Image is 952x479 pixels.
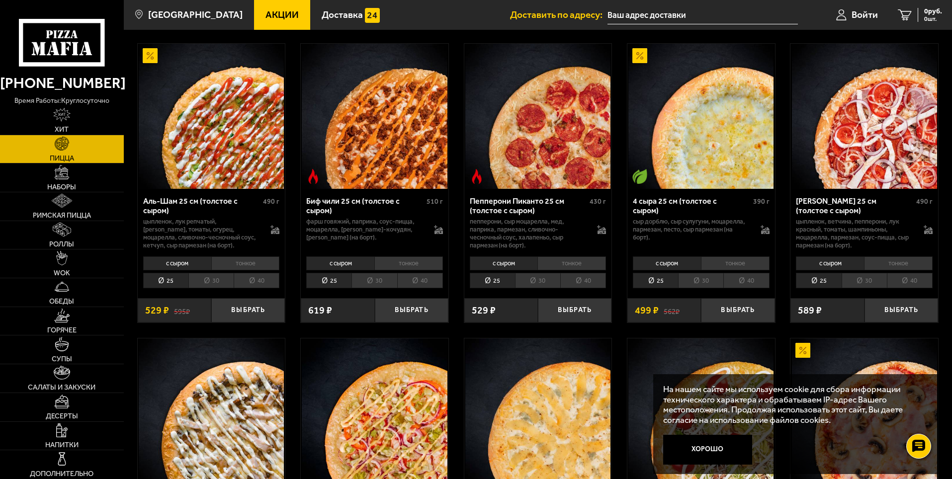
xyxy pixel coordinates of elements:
[472,306,496,316] span: 529 ₽
[50,155,74,161] span: Пицца
[211,256,280,270] li: тонкое
[635,306,659,316] span: 499 ₽
[46,412,78,419] span: Десерты
[143,273,188,288] li: 25
[795,343,810,358] img: Акционный
[924,8,942,15] span: 0 руб.
[852,10,878,19] span: Войти
[365,8,380,23] img: 15daf4d41897b9f0e9f617042186c801.svg
[54,269,70,276] span: WOK
[464,44,612,189] a: Острое блюдоПепперони Пиканто 25 см (толстое с сыром)
[632,169,647,184] img: Вегетарианское блюдо
[798,306,822,316] span: 589 ₽
[470,196,588,215] div: Пепперони Пиканто 25 см (толстое с сыром)
[45,441,79,448] span: Напитки
[302,44,447,189] img: Биф чили 25 см (толстое с сыром)
[306,273,351,288] li: 25
[30,470,93,477] span: Дополнительно
[49,298,74,305] span: Обеды
[607,6,798,24] input: Ваш адрес доставки
[842,273,887,288] li: 30
[145,306,169,316] span: 529 ₽
[633,256,701,270] li: с сыром
[628,44,774,189] img: 4 сыра 25 см (толстое с сыром)
[322,10,363,19] span: Доставка
[664,306,680,316] s: 562 ₽
[701,298,775,322] button: Выбрать
[796,273,841,288] li: 25
[633,273,678,288] li: 25
[537,256,606,270] li: тонкое
[796,256,864,270] li: с сыром
[723,273,769,288] li: 40
[515,273,560,288] li: 30
[663,435,753,465] button: Хорошо
[143,196,261,215] div: Аль-Шам 25 см (толстое с сыром)
[796,218,914,249] p: цыпленок, ветчина, пепперони, лук красный, томаты, шампиньоны, моцарелла, пармезан, соус-пицца, с...
[174,306,190,316] s: 595 ₽
[55,126,69,133] span: Хит
[864,256,933,270] li: тонкое
[351,273,397,288] li: 30
[663,384,923,425] p: На нашем сайте мы используем cookie для сбора информации технического характера и обрабатываем IP...
[470,273,515,288] li: 25
[627,44,775,189] a: АкционныйВегетарианское блюдо4 сыра 25 см (толстое с сыром)
[263,197,279,206] span: 490 г
[792,44,937,189] img: Петровская 25 см (толстое с сыром)
[590,197,606,206] span: 430 г
[753,197,770,206] span: 390 г
[560,273,606,288] li: 40
[632,48,647,63] img: Акционный
[887,273,933,288] li: 40
[790,44,938,189] a: Петровская 25 см (толстое с сыром)
[374,256,443,270] li: тонкое
[397,273,443,288] li: 40
[265,10,299,19] span: Акции
[633,196,751,215] div: 4 сыра 25 см (толстое с сыром)
[143,218,261,249] p: цыпленок, лук репчатый, [PERSON_NAME], томаты, огурец, моцарелла, сливочно-чесночный соус, кетчуп...
[33,212,91,219] span: Римская пицца
[924,16,942,22] span: 0 шт.
[188,273,234,288] li: 30
[306,169,321,184] img: Острое блюдо
[465,44,610,189] img: Пепперони Пиканто 25 см (толстое с сыром)
[306,218,424,241] p: фарш говяжий, паприка, соус-пицца, моцарелла, [PERSON_NAME]-кочудян, [PERSON_NAME] (на борт).
[47,183,76,190] span: Наборы
[28,384,95,391] span: Салаты и закуски
[308,306,332,316] span: 619 ₽
[234,273,279,288] li: 40
[470,218,588,249] p: пепперони, сыр Моцарелла, мед, паприка, пармезан, сливочно-чесночный соус, халапеньо, сыр пармеза...
[47,326,77,333] span: Горячее
[138,44,285,189] a: АкционныйАль-Шам 25 см (толстое с сыром)
[427,197,443,206] span: 510 г
[470,256,538,270] li: с сыром
[52,355,72,362] span: Супы
[211,298,285,322] button: Выбрать
[796,196,914,215] div: [PERSON_NAME] 25 см (толстое с сыром)
[633,218,751,241] p: сыр дорблю, сыр сулугуни, моцарелла, пармезан, песто, сыр пармезан (на борт).
[306,196,424,215] div: Биф чили 25 см (толстое с сыром)
[139,44,284,189] img: Аль-Шам 25 см (толстое с сыром)
[143,48,158,63] img: Акционный
[49,240,74,247] span: Роллы
[469,169,484,184] img: Острое блюдо
[143,256,211,270] li: с сыром
[701,256,770,270] li: тонкое
[375,298,448,322] button: Выбрать
[301,44,448,189] a: Острое блюдоБиф чили 25 см (толстое с сыром)
[678,273,723,288] li: 30
[538,298,611,322] button: Выбрать
[306,256,374,270] li: с сыром
[916,197,933,206] span: 490 г
[148,10,243,19] span: [GEOGRAPHIC_DATA]
[510,10,607,19] span: Доставить по адресу:
[865,298,938,322] button: Выбрать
